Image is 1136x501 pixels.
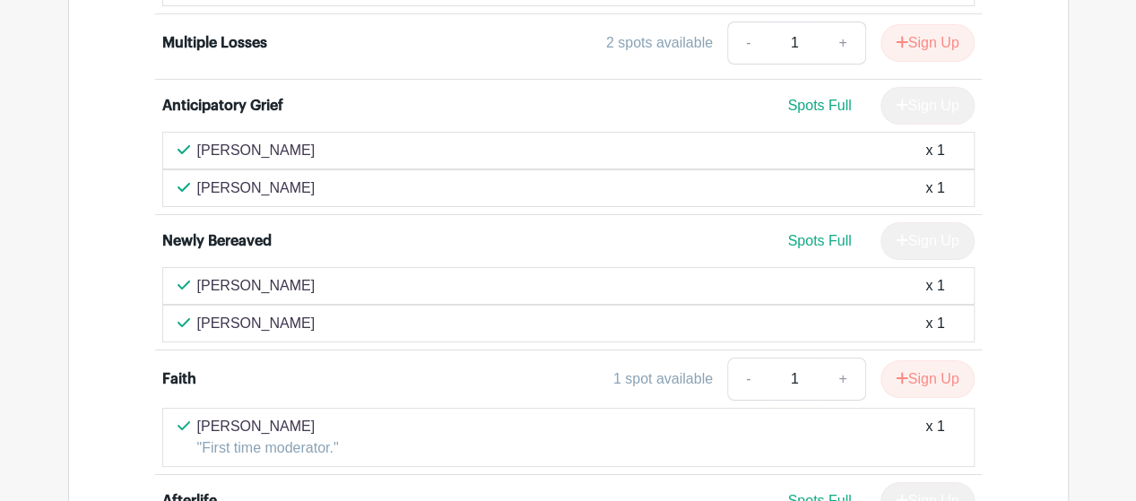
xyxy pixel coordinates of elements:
[787,98,851,113] span: Spots Full
[880,360,975,398] button: Sign Up
[925,313,944,334] div: x 1
[197,140,316,161] p: [PERSON_NAME]
[197,313,316,334] p: [PERSON_NAME]
[727,358,768,401] a: -
[197,437,339,459] p: "First time moderator."
[606,32,713,54] div: 2 spots available
[925,416,944,459] div: x 1
[197,275,316,297] p: [PERSON_NAME]
[880,24,975,62] button: Sign Up
[197,416,339,437] p: [PERSON_NAME]
[162,32,267,54] div: Multiple Losses
[197,177,316,199] p: [PERSON_NAME]
[820,358,865,401] a: +
[162,95,283,117] div: Anticipatory Grief
[787,233,851,248] span: Spots Full
[727,22,768,65] a: -
[925,140,944,161] div: x 1
[925,177,944,199] div: x 1
[925,275,944,297] div: x 1
[613,368,713,390] div: 1 spot available
[162,368,196,390] div: Faith
[820,22,865,65] a: +
[162,230,272,252] div: Newly Bereaved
